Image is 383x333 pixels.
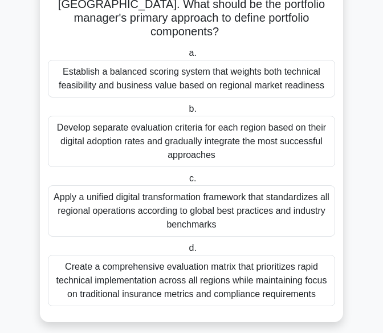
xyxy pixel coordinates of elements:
[48,60,335,98] div: Establish a balanced scoring system that weights both technical feasibility and business value ba...
[189,173,196,183] span: c.
[189,243,197,253] span: d.
[48,116,335,167] div: Develop separate evaluation criteria for each region based on their digital adoption rates and gr...
[48,185,335,237] div: Apply a unified digital transformation framework that standardizes all regional operations accord...
[189,48,197,58] span: a.
[48,255,335,306] div: Create a comprehensive evaluation matrix that prioritizes rapid technical implementation across a...
[189,104,197,113] span: b.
